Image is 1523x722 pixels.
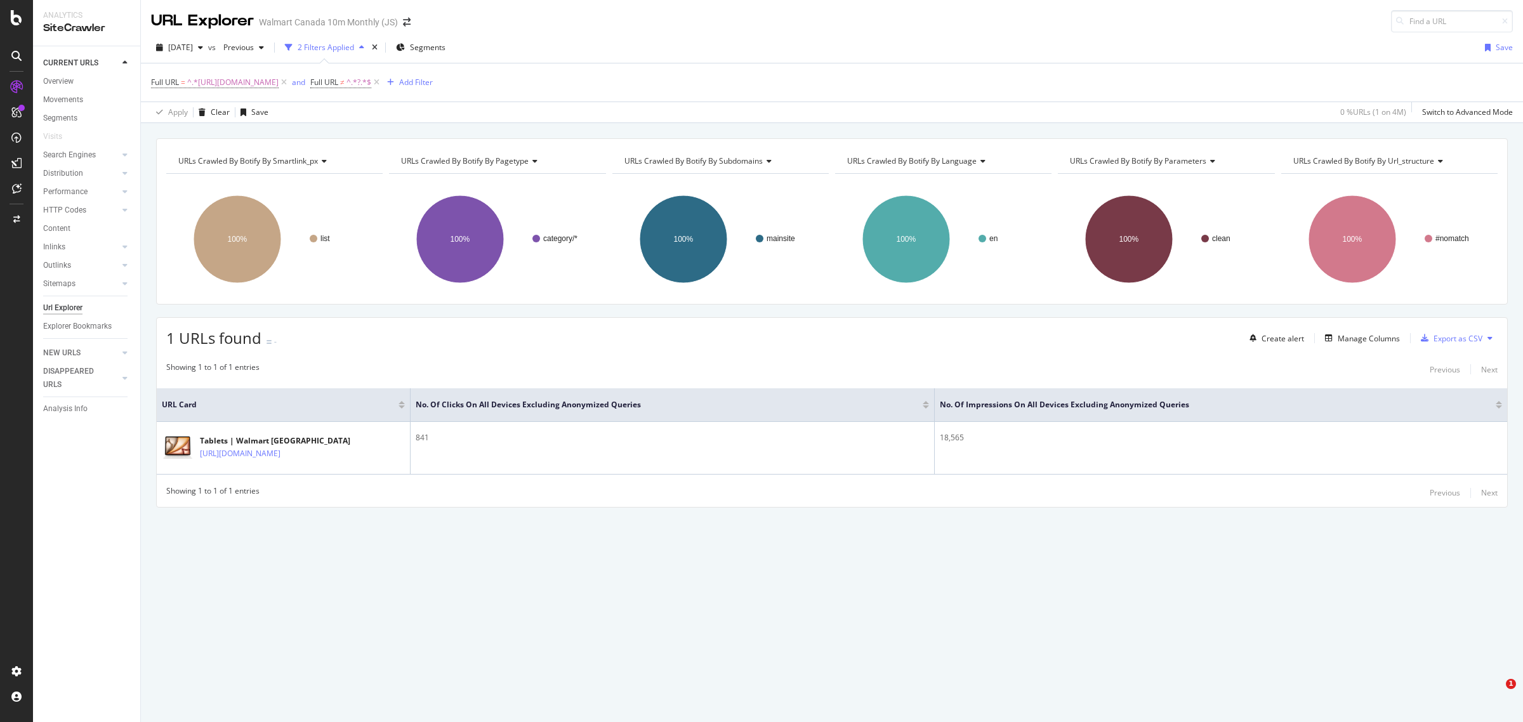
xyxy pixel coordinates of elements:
div: Analytics [43,10,130,21]
a: Inlinks [43,240,119,254]
a: DISAPPEARED URLS [43,365,119,391]
svg: A chart. [389,184,605,294]
span: Full URL [151,77,179,88]
svg: A chart. [835,184,1052,294]
a: Performance [43,185,119,199]
div: Content [43,222,70,235]
div: Create alert [1262,333,1304,344]
div: and [292,77,305,88]
button: Next [1481,362,1498,377]
a: HTTP Codes [43,204,119,217]
span: 1 [1506,679,1516,689]
a: Visits [43,130,75,143]
button: Previous [218,37,269,58]
button: Previous [1430,485,1460,501]
div: NEW URLS [43,346,81,360]
a: CURRENT URLS [43,56,119,70]
span: vs [208,42,218,53]
div: Showing 1 to 1 of 1 entries [166,485,260,501]
h4: URLs Crawled By Botify By smartlink_px [176,151,371,171]
button: Save [1480,37,1513,58]
span: URLs Crawled By Botify By url_structure [1293,155,1434,166]
div: Previous [1430,364,1460,375]
h4: URLs Crawled By Botify By language [845,151,1040,171]
div: URL Explorer [151,10,254,32]
div: Previous [1430,487,1460,498]
div: arrow-right-arrow-left [403,18,411,27]
div: Switch to Advanced Mode [1422,107,1513,117]
div: times [369,41,380,54]
a: Sitemaps [43,277,119,291]
button: Previous [1430,362,1460,377]
a: Analysis Info [43,402,131,416]
img: main image [162,432,194,464]
span: 1 URLs found [166,327,261,348]
div: Manage Columns [1338,333,1400,344]
text: mainsite [767,234,795,243]
button: Segments [391,37,451,58]
text: 100% [1342,235,1362,244]
div: CURRENT URLS [43,56,98,70]
div: Outlinks [43,259,71,272]
div: Save [251,107,268,117]
span: No. of Clicks On All Devices excluding anonymized queries [416,399,904,410]
div: 841 [416,432,929,443]
button: Next [1481,485,1498,501]
span: URL Card [162,399,395,410]
div: 0 % URLs ( 1 on 4M ) [1340,107,1406,117]
button: Switch to Advanced Mode [1417,102,1513,122]
button: Apply [151,102,188,122]
div: Analysis Info [43,402,88,416]
button: Manage Columns [1320,331,1400,346]
div: Overview [43,75,74,88]
div: Tablets | Walmart [GEOGRAPHIC_DATA] [200,435,350,447]
div: Clear [211,107,230,117]
svg: A chart. [1058,184,1274,294]
div: Visits [43,130,62,143]
a: Distribution [43,167,119,180]
a: Explorer Bookmarks [43,320,131,333]
div: HTTP Codes [43,204,86,217]
div: 18,565 [940,432,1502,443]
input: Find a URL [1391,10,1513,32]
div: Apply [168,107,188,117]
button: [DATE] [151,37,208,58]
button: Export as CSV [1416,328,1482,348]
div: Inlinks [43,240,65,254]
span: 2025 Aug. 15th [168,42,193,53]
img: Equal [267,340,272,344]
text: list [320,234,330,243]
div: Movements [43,93,83,107]
button: and [292,76,305,88]
span: Segments [410,42,445,53]
span: Full URL [310,77,338,88]
div: Next [1481,487,1498,498]
h4: URLs Crawled By Botify By parameters [1067,151,1263,171]
svg: A chart. [1281,184,1498,294]
button: Clear [194,102,230,122]
span: No. of Impressions On All Devices excluding anonymized queries [940,399,1477,410]
a: Outlinks [43,259,119,272]
div: DISAPPEARED URLS [43,365,107,391]
svg: A chart. [166,184,383,294]
span: = [181,77,185,88]
div: Performance [43,185,88,199]
div: Sitemaps [43,277,76,291]
text: 100% [896,235,916,244]
button: Create alert [1244,328,1304,348]
span: Previous [218,42,254,53]
h4: URLs Crawled By Botify By pagetype [399,151,594,171]
text: clean [1212,234,1230,243]
a: Overview [43,75,131,88]
span: ≠ [340,77,345,88]
div: Distribution [43,167,83,180]
a: Segments [43,112,131,125]
div: Walmart Canada 10m Monthly (JS) [259,16,398,29]
div: 2 Filters Applied [298,42,354,53]
text: #nomatch [1435,234,1469,243]
button: 2 Filters Applied [280,37,369,58]
button: Add Filter [382,75,433,90]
